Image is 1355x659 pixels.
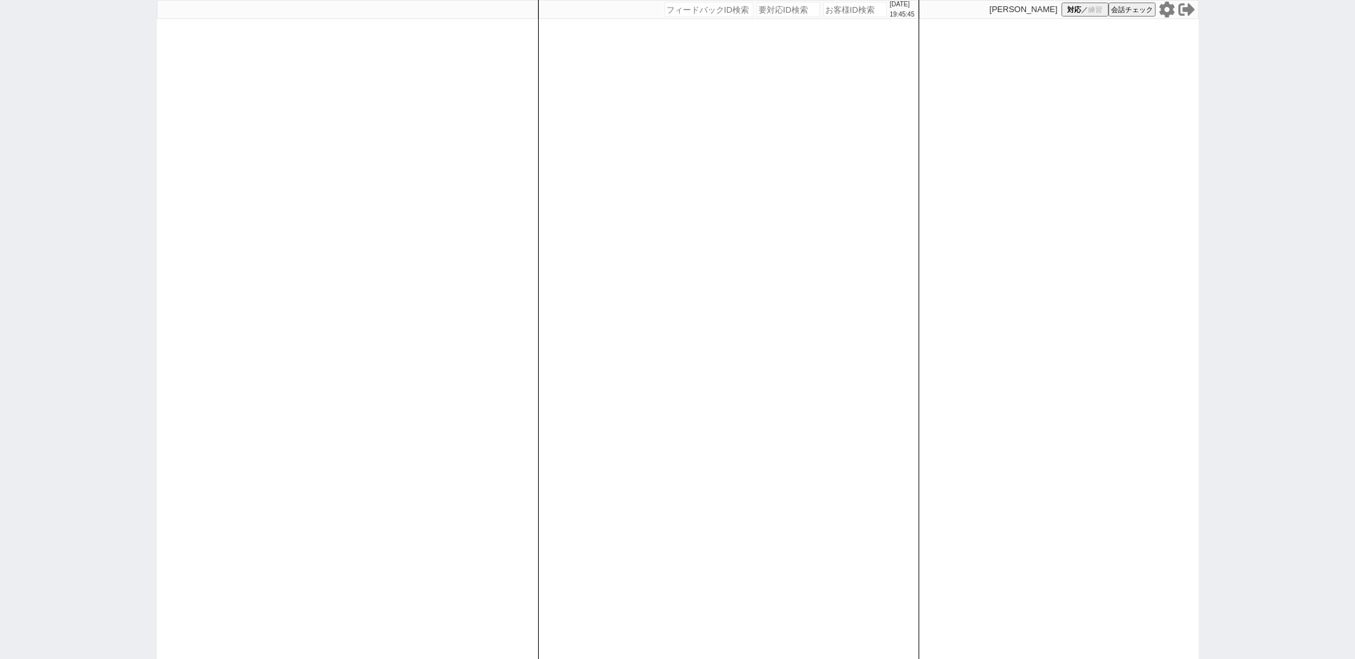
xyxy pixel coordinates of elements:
input: 要対応ID検索 [757,2,820,17]
button: 会話チェック [1109,3,1156,17]
p: [PERSON_NAME] [990,4,1058,15]
input: お客様ID検索 [823,2,887,17]
button: 対応／練習 [1062,3,1109,17]
span: 会話チェック [1111,5,1153,15]
p: 19:45:45 [890,10,915,20]
span: 対応 [1067,5,1081,15]
input: フィードバックID検索 [664,2,753,17]
span: 練習 [1088,5,1102,15]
